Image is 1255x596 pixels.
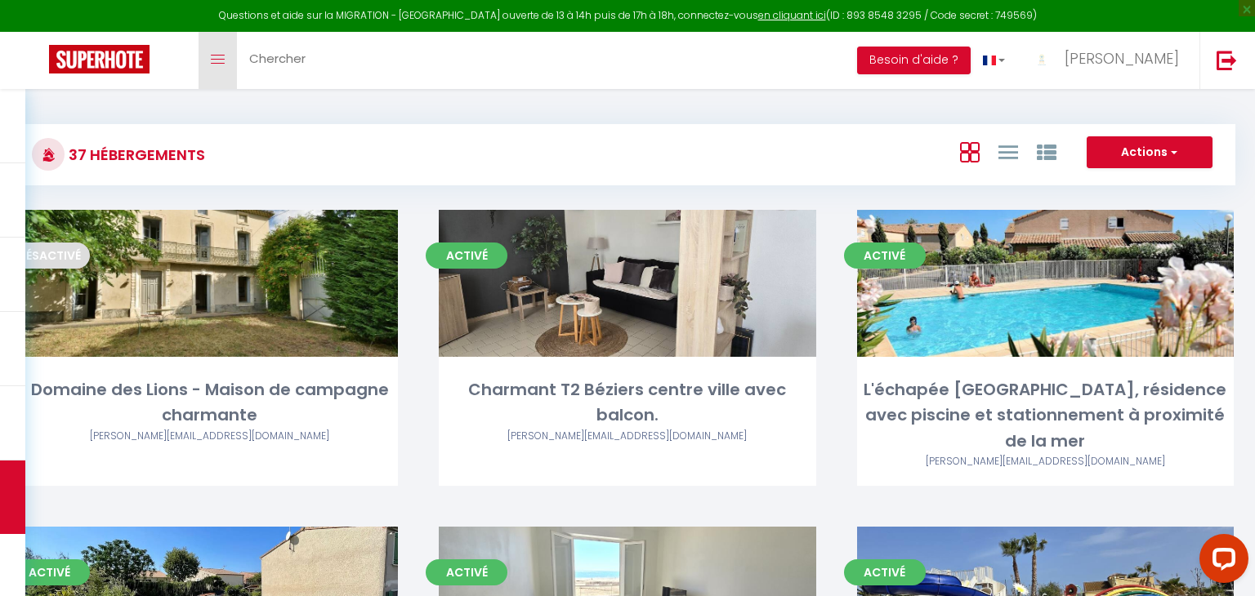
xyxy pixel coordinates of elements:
span: Activé [844,559,926,585]
div: Airbnb [857,454,1234,469]
a: en cliquant ici [758,8,826,22]
img: logout [1217,50,1237,70]
a: Vue en Box [960,138,980,165]
img: ... [1029,47,1054,71]
span: Activé [844,242,926,269]
a: Editer [161,267,259,300]
span: Chercher [249,50,306,67]
a: ... [PERSON_NAME] [1017,32,1199,89]
div: Airbnb [21,429,398,444]
button: Actions [1087,136,1213,169]
div: Airbnb [439,429,815,444]
a: Editer [996,267,1094,300]
iframe: LiveChat chat widget [1186,527,1255,596]
div: Domaine des Lions - Maison de campagne charmante [21,377,398,429]
a: Vue en Liste [998,138,1018,165]
span: Activé [8,559,90,585]
a: Chercher [237,32,318,89]
a: Editer [578,267,677,300]
h3: 37 Hébergements [65,136,205,173]
div: Charmant T2 Béziers centre ville avec balcon. [439,377,815,429]
span: [PERSON_NAME] [1065,48,1179,69]
div: L'échapée [GEOGRAPHIC_DATA], résidence avec piscine et stationnement à proximité de la mer [857,377,1234,454]
span: Désactivé [8,242,90,269]
span: Activé [426,559,507,585]
img: Super Booking [49,45,150,73]
a: Vue par Groupe [1037,138,1056,165]
span: Activé [426,242,507,269]
button: Besoin d'aide ? [857,47,971,74]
